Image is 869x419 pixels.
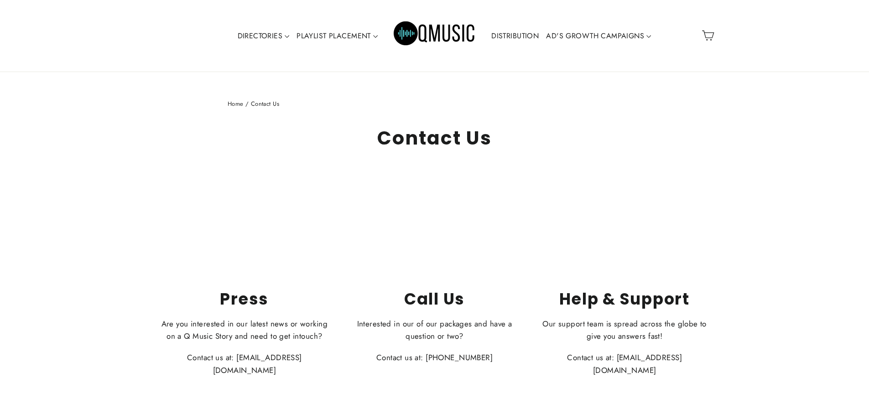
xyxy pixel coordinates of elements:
[346,290,523,309] p: Call Us
[536,290,713,309] p: Help & Support
[245,99,249,108] span: /
[536,352,713,376] p: Contact us at: [EMAIL_ADDRESS][DOMAIN_NAME]
[228,99,642,109] nav: breadcrumbs
[346,352,523,364] p: Contact us at: [PHONE_NUMBER]
[542,26,655,47] a: AD'S GROWTH CAMPAIGNS
[293,26,381,47] a: PLAYLIST PLACEMENT
[488,26,542,47] a: DISTRIBUTION
[228,99,244,108] a: Home
[156,290,333,309] p: Press
[346,318,523,342] p: Interested in our of our packages and have a question or two?
[156,318,333,342] p: Are you interested in our latest news or working on a Q Music Story and need to get intouch?
[228,127,642,149] h1: Contact Us
[251,99,279,108] span: Contact Us
[205,9,664,62] div: Primary
[394,15,476,56] img: Q Music Promotions
[536,318,713,342] p: Our support team is spread across the globe to give you answers fast!
[156,352,333,376] p: Contact us at: [EMAIL_ADDRESS][DOMAIN_NAME]
[234,26,293,47] a: DIRECTORIES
